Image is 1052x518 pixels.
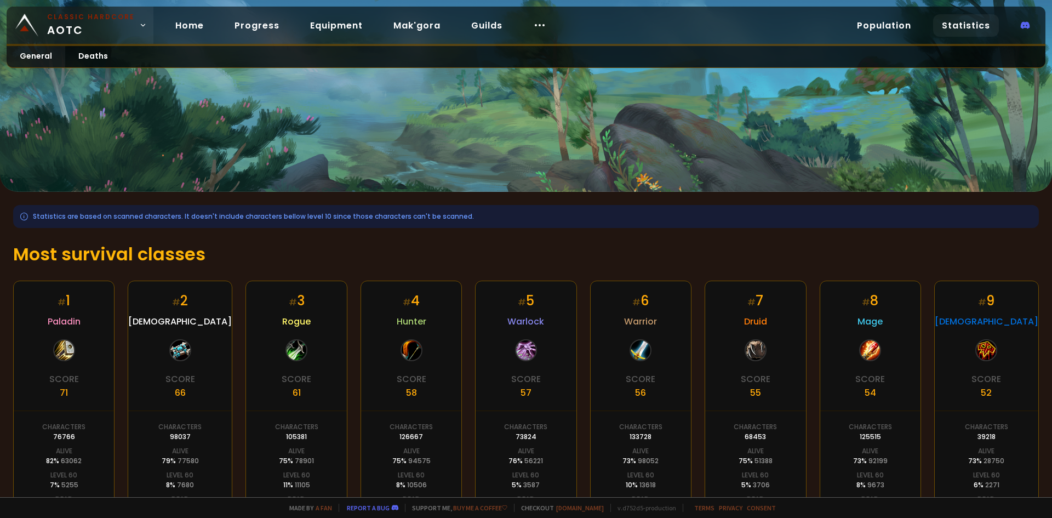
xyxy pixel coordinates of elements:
a: Consent [747,504,776,512]
span: Rogue [282,315,311,328]
div: Alive [978,446,994,456]
div: 82 % [46,456,82,466]
span: Druid [744,315,767,328]
span: 9673 [867,480,884,489]
a: a fan [316,504,332,512]
div: 8 % [166,480,194,490]
span: Made by [283,504,332,512]
div: 73824 [516,432,536,442]
div: Dead [861,494,879,504]
span: 11105 [295,480,310,489]
span: 56221 [524,456,543,465]
div: 56 [635,386,646,400]
div: 79 % [162,456,199,466]
div: Score [626,372,655,386]
div: Alive [747,446,764,456]
div: 6 % [974,480,999,490]
div: 73 % [853,456,888,466]
div: Score [511,372,541,386]
div: Dead [288,494,305,504]
small: # [172,296,180,309]
div: 11 % [283,480,310,490]
div: 98037 [170,432,191,442]
span: 94575 [408,456,431,465]
div: 3 [289,291,305,310]
div: Level 60 [973,470,1000,480]
div: Dead [171,494,189,504]
a: Statistics [933,14,999,37]
div: Dead [747,494,764,504]
div: 9 [978,291,994,310]
div: Score [741,372,770,386]
span: 5255 [61,480,78,489]
a: Equipment [301,14,371,37]
a: Guilds [462,14,511,37]
div: 5 % [512,480,540,490]
div: Level 60 [283,470,310,480]
small: # [747,296,756,309]
div: 133728 [630,432,651,442]
div: Level 60 [627,470,654,480]
div: 2 [172,291,188,310]
div: Characters [390,422,433,432]
small: # [58,296,66,309]
div: 75 % [279,456,314,466]
div: Level 60 [512,470,539,480]
span: Mage [857,315,883,328]
span: 2271 [985,480,999,489]
a: Population [848,14,920,37]
div: Alive [862,446,878,456]
div: Level 60 [742,470,769,480]
span: AOTC [47,12,135,38]
div: 76766 [53,432,75,442]
div: Alive [172,446,188,456]
small: # [289,296,297,309]
div: Score [397,372,426,386]
a: Home [167,14,213,37]
div: 73 % [968,456,1004,466]
span: 78901 [295,456,314,465]
div: 7 % [50,480,78,490]
div: 54 [865,386,876,400]
span: 7680 [177,480,194,489]
div: 7 [747,291,763,310]
div: 76 % [508,456,543,466]
a: Privacy [719,504,742,512]
div: Characters [734,422,777,432]
a: General [7,46,65,67]
span: Warlock [507,315,544,328]
span: 10506 [407,480,427,489]
div: Characters [42,422,85,432]
small: # [978,296,986,309]
div: Score [971,372,1001,386]
div: Statistics are based on scanned characters. It doesn't include characters bellow level 10 since t... [13,205,1039,228]
div: 52 [981,386,992,400]
span: 3706 [753,480,770,489]
div: Alive [518,446,534,456]
div: 55 [750,386,761,400]
small: # [403,296,411,309]
div: Dead [517,494,535,504]
span: [DEMOGRAPHIC_DATA] [128,315,232,328]
a: Mak'gora [385,14,449,37]
div: Alive [288,446,305,456]
div: 73 % [622,456,659,466]
div: Alive [403,446,420,456]
span: 51388 [754,456,773,465]
a: Progress [226,14,288,37]
a: Report a bug [347,504,390,512]
div: Dead [632,494,649,504]
div: Level 60 [857,470,884,480]
span: 3587 [523,480,540,489]
div: 71 [60,386,68,400]
small: Classic Hardcore [47,12,135,22]
small: # [862,296,870,309]
span: 92199 [868,456,888,465]
a: Classic HardcoreAOTC [7,7,153,44]
span: 63062 [61,456,82,465]
div: Characters [158,422,202,432]
span: 77580 [178,456,199,465]
span: Support me, [405,504,507,512]
div: 126667 [399,432,423,442]
div: Level 60 [167,470,193,480]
